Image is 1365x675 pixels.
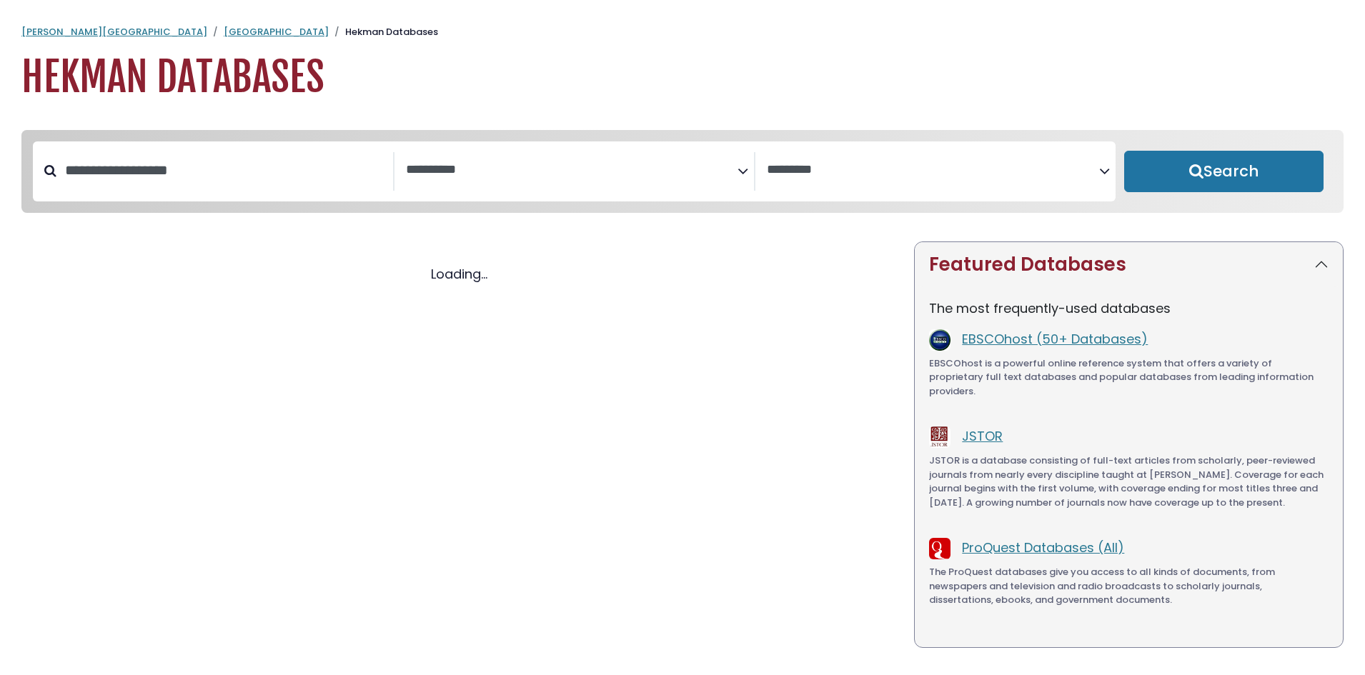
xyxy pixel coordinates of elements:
li: Hekman Databases [329,25,438,39]
p: EBSCOhost is a powerful online reference system that offers a variety of proprietary full text da... [929,356,1329,399]
p: JSTOR is a database consisting of full-text articles from scholarly, peer-reviewed journals from ... [929,454,1329,509]
input: Search database by title or keyword [56,159,393,182]
a: [GEOGRAPHIC_DATA] [224,25,329,39]
p: The ProQuest databases give you access to all kinds of documents, from newspapers and television ... [929,565,1329,607]
textarea: Search [767,163,1099,178]
nav: Search filters [21,130,1344,213]
h1: Hekman Databases [21,54,1344,101]
p: The most frequently-used databases [929,299,1329,318]
button: Submit for Search Results [1124,151,1324,192]
a: [PERSON_NAME][GEOGRAPHIC_DATA] [21,25,207,39]
a: EBSCOhost (50+ Databases) [962,330,1148,348]
a: JSTOR [962,427,1003,445]
textarea: Search [406,163,738,178]
div: Loading... [21,264,897,284]
button: Featured Databases [915,242,1343,287]
nav: breadcrumb [21,25,1344,39]
a: ProQuest Databases (All) [962,539,1124,556]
